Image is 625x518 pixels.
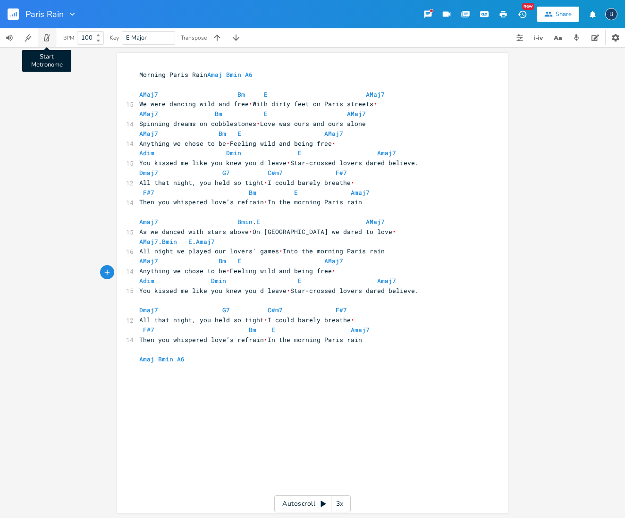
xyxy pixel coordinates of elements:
span: AMaj7 [366,90,385,99]
span: Morning Paris Rain [139,70,256,79]
button: Start Metronome [38,28,57,47]
div: Key [110,35,119,41]
span: F#7 [336,306,347,314]
span: \u2028 [264,316,268,324]
span: Then you whispered love’s refrain In the morning Paris rain [139,198,362,206]
span: Adim [139,149,154,157]
span: AMaj7 [139,237,158,246]
span: You kissed me like you knew you'd leave Star-crossed lovers dared believe. [139,159,419,167]
span: F#7 [143,326,154,334]
span: Spinning dreams on cobblestones Love was ours and ours alone [139,119,366,128]
button: B [605,3,617,25]
span: E [264,109,268,118]
span: Anything we chose to be Feeling wild and being free [139,139,336,148]
span: AMaj7 [324,129,343,138]
span: E [294,188,298,197]
span: Anything we chose to be Feeling wild and being free [139,267,336,275]
div: Autoscroll [274,495,351,512]
span: Bm [219,257,226,265]
span: AMaj7 [139,109,158,118]
span: \u2028 [226,267,230,275]
span: G7 [222,306,230,314]
span: A6 [177,355,185,363]
span: E [264,90,268,99]
span: AMaj7 [324,257,343,265]
span: We were dancing wild and free With dirty feet on Paris streets [139,100,377,108]
span: Amaj7 [139,217,158,226]
span: Amaj [139,355,154,363]
span: \u2028 [264,335,268,344]
div: boywells [605,8,617,20]
span: \u2028 [351,178,355,187]
span: Dmin [226,149,241,157]
div: Transpose [181,35,207,41]
span: Amaj7 [377,149,396,157]
span: Bmin [237,217,253,226]
span: \u2028 [287,159,290,167]
span: Then you whispered love’s refrain In the morning Paris rain [139,335,362,344]
span: All night we played our lovers' games Into the morning Paris rain [139,247,385,255]
span: \u2028 [249,227,253,236]
span: \u2028 [373,100,377,108]
span: Bm [215,109,222,118]
span: \u2028 [279,247,283,255]
button: New [513,6,532,23]
span: Amaj7 [196,237,215,246]
span: \u2028 [332,139,336,148]
span: Bmin [158,355,173,363]
span: \u2028 [332,267,336,275]
span: Bm [237,90,245,99]
span: E [298,149,302,157]
span: E [271,326,275,334]
span: E [237,257,241,265]
span: F#7 [143,188,154,197]
span: AMaj7 [139,257,158,265]
span: All that night, you held so tight I could barely breathe [139,316,355,324]
span: Bm [219,129,226,138]
span: Amaj7 [377,276,396,285]
span: . [139,217,385,226]
span: A6 [245,70,253,79]
span: E [237,129,241,138]
div: 3x [331,495,348,512]
span: E [188,237,192,246]
span: Adim [139,276,154,285]
span: Bmin [226,70,241,79]
span: \u2028 [392,227,396,236]
span: AMaj7 [139,90,158,99]
span: Dmaj7 [139,168,158,177]
span: F#7 [336,168,347,177]
span: All that night, you held so tight I could barely breathe [139,178,355,187]
span: E [298,276,302,285]
span: \u2028 [287,286,290,295]
span: AMaj7 [347,109,366,118]
span: Amaj7 [351,326,370,334]
span: E Major [126,33,147,42]
div: Share [556,10,572,18]
span: Bmin [162,237,177,246]
div: New [522,3,534,10]
span: Bm [249,326,256,334]
div: BPM [63,35,74,41]
span: AMaj7 [139,129,158,138]
span: \u2028 [264,178,268,187]
span: G7 [222,168,230,177]
span: E [256,217,260,226]
span: \u2028 [249,100,253,108]
span: You kissed me like you knew you'd leave Star-crossed lovers dared believe. [139,286,419,295]
span: . . [139,237,264,246]
span: Bm [249,188,256,197]
span: \u2028 [256,119,260,128]
span: \u2028 [351,316,355,324]
span: As we danced with stars above On [GEOGRAPHIC_DATA] we dared to love [139,227,396,236]
span: Amaj7 [351,188,370,197]
span: \u2028 [264,198,268,206]
span: Dmaj7 [139,306,158,314]
span: C#m7 [268,306,283,314]
span: Dmin [211,276,226,285]
span: \u2028 [226,139,230,148]
span: Paris Rain [25,10,64,18]
span: AMaj7 [366,217,385,226]
span: Amaj [207,70,222,79]
button: Share [537,7,579,22]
